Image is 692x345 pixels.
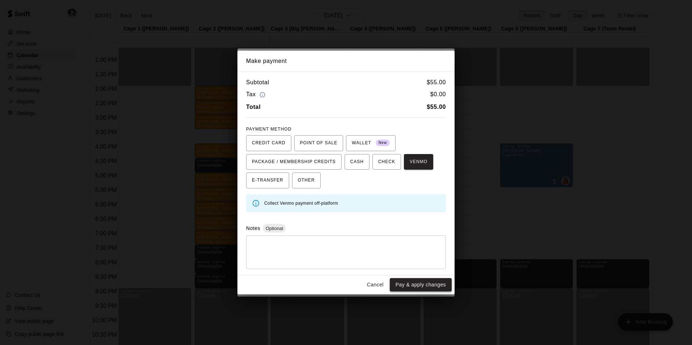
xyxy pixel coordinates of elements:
button: VENMO [404,154,433,170]
span: New [376,138,390,148]
h6: $ 0.00 [430,90,446,99]
span: WALLET [352,137,390,149]
h2: Make payment [237,51,455,72]
span: CASH [350,156,364,168]
b: Total [246,104,261,110]
button: Pay & apply changes [390,278,452,291]
button: POINT OF SALE [294,135,343,151]
span: Optional [263,226,286,231]
span: Collect Venmo payment off-platform [264,201,338,206]
label: Notes [246,225,260,231]
h6: Tax [246,90,267,99]
span: CHECK [378,156,395,168]
button: CASH [345,154,370,170]
span: PACKAGE / MEMBERSHIP CREDITS [252,156,336,168]
span: CREDIT CARD [252,137,286,149]
span: OTHER [298,175,315,186]
button: Cancel [364,278,387,291]
button: PACKAGE / MEMBERSHIP CREDITS [246,154,342,170]
button: E-TRANSFER [246,172,289,188]
button: CHECK [372,154,401,170]
button: WALLET New [346,135,396,151]
span: PAYMENT METHOD [246,127,291,132]
h6: $ 55.00 [427,78,446,87]
span: E-TRANSFER [252,175,283,186]
span: POINT OF SALE [300,137,337,149]
h6: Subtotal [246,78,269,87]
button: CREDIT CARD [246,135,291,151]
b: $ 55.00 [427,104,446,110]
button: OTHER [292,172,321,188]
span: VENMO [410,156,427,168]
